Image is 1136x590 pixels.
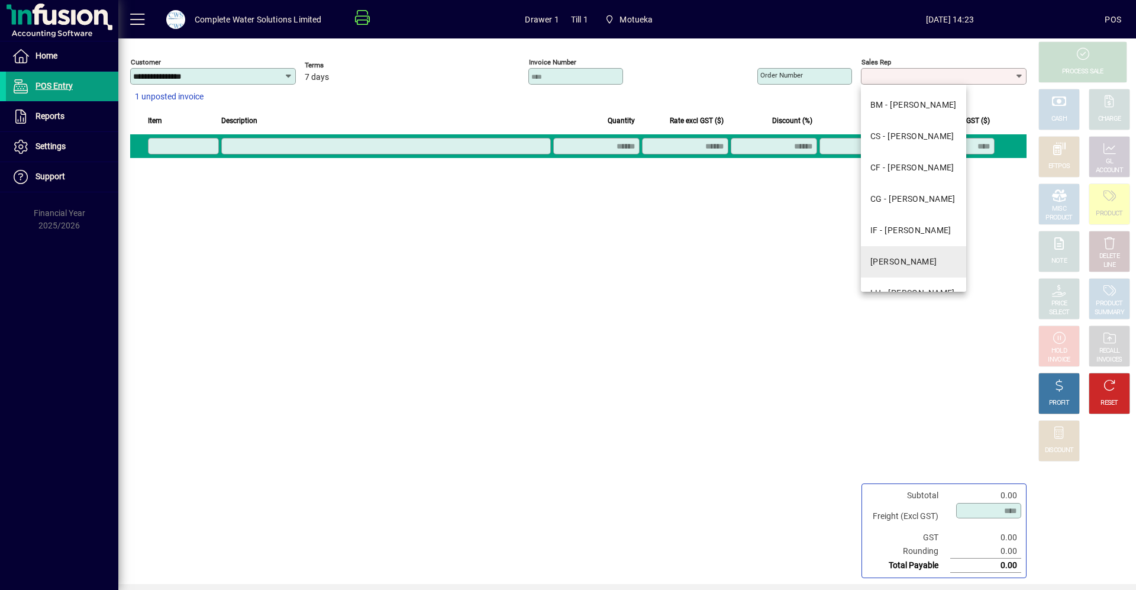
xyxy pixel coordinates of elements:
[950,544,1021,559] td: 0.00
[6,41,118,71] a: Home
[1051,347,1067,356] div: HOLD
[305,62,376,69] span: Terms
[6,132,118,162] a: Settings
[157,9,195,30] button: Profile
[670,114,724,127] span: Rate excl GST ($)
[861,246,966,278] mat-option: JB - Jeff Berkett
[1098,115,1121,124] div: CHARGE
[221,114,257,127] span: Description
[870,162,954,174] div: CF - [PERSON_NAME]
[1096,299,1122,308] div: PRODUCT
[1099,252,1119,261] div: DELETE
[1045,214,1072,223] div: PRODUCT
[195,10,322,29] div: Complete Water Solutions Limited
[870,224,951,237] div: IF - [PERSON_NAME]
[6,102,118,131] a: Reports
[867,559,950,573] td: Total Payable
[131,58,161,66] mat-label: Customer
[950,489,1021,502] td: 0.00
[870,287,955,299] div: LH - [PERSON_NAME]
[1100,399,1118,408] div: RESET
[1106,157,1114,166] div: GL
[1048,162,1070,171] div: EFTPOS
[1096,166,1123,175] div: ACCOUNT
[861,152,966,183] mat-option: CF - Clint Fry
[861,89,966,121] mat-option: BM - Blair McFarlane
[1099,347,1120,356] div: RECALL
[35,81,73,91] span: POS Entry
[870,193,956,205] div: CG - [PERSON_NAME]
[619,10,653,29] span: Motueka
[1049,399,1069,408] div: PROFIT
[760,71,803,79] mat-label: Order number
[1105,10,1121,29] div: POS
[1051,299,1067,308] div: PRICE
[772,114,812,127] span: Discount (%)
[148,114,162,127] span: Item
[600,9,658,30] span: Motueka
[571,10,588,29] span: Till 1
[1051,115,1067,124] div: CASH
[861,121,966,152] mat-option: CS - Carl Sladen
[35,141,66,151] span: Settings
[861,215,966,246] mat-option: IF - Ian Fry
[1048,356,1070,365] div: INVOICE
[867,489,950,502] td: Subtotal
[608,114,635,127] span: Quantity
[795,10,1105,29] span: [DATE] 14:23
[1103,261,1115,270] div: LINE
[867,544,950,559] td: Rounding
[1062,67,1103,76] div: PROCESS SALE
[1051,257,1067,266] div: NOTE
[1095,308,1124,317] div: SUMMARY
[1096,209,1122,218] div: PRODUCT
[950,559,1021,573] td: 0.00
[867,502,950,531] td: Freight (Excl GST)
[35,51,57,60] span: Home
[1096,356,1122,365] div: INVOICES
[1045,446,1073,455] div: DISCOUNT
[861,278,966,309] mat-option: LH - Liam Hendren
[130,86,208,108] button: 1 unposted invoice
[1052,205,1066,214] div: MISC
[870,99,957,111] div: BM - [PERSON_NAME]
[861,183,966,215] mat-option: CG - Crystal Gaiger
[135,91,204,103] span: 1 unposted invoice
[950,531,1021,544] td: 0.00
[529,58,576,66] mat-label: Invoice number
[861,58,891,66] mat-label: Sales rep
[6,162,118,192] a: Support
[870,256,937,268] div: [PERSON_NAME]
[35,111,64,121] span: Reports
[525,10,559,29] span: Drawer 1
[35,172,65,181] span: Support
[870,130,954,143] div: CS - [PERSON_NAME]
[867,531,950,544] td: GST
[1049,308,1070,317] div: SELECT
[305,73,329,82] span: 7 days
